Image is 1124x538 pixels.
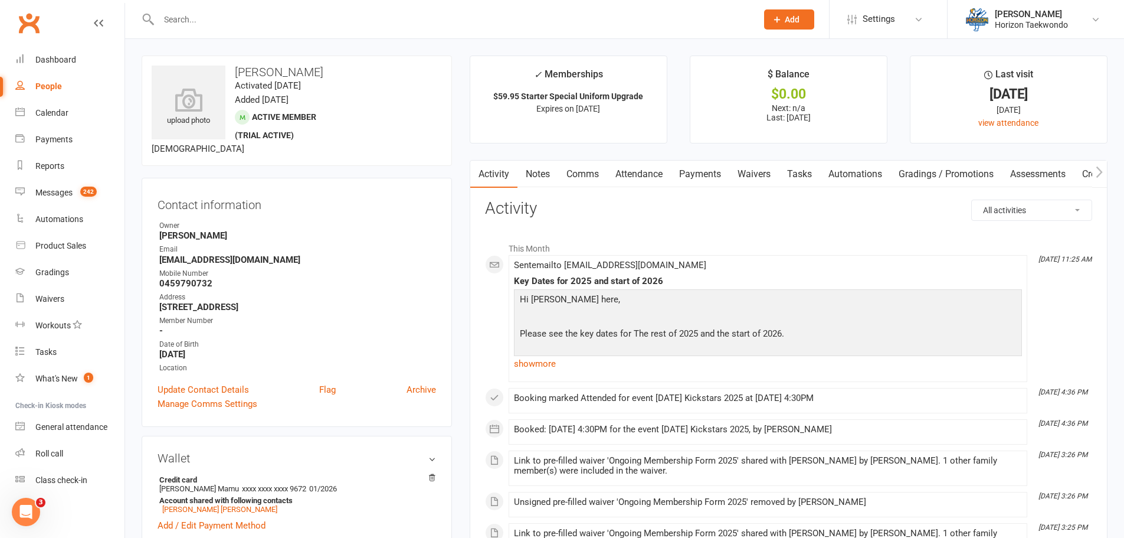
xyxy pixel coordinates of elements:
a: Automations [820,161,890,188]
a: Flag [319,383,336,397]
div: Last visit [984,67,1033,88]
div: [PERSON_NAME] [995,9,1068,19]
i: [DATE] 3:26 PM [1038,451,1087,459]
div: Waivers [35,294,64,304]
div: Memberships [534,67,603,89]
div: Calendar [35,108,68,118]
div: $0.00 [701,88,876,100]
i: [DATE] 11:25 AM [1038,255,1092,263]
i: [DATE] 3:25 PM [1038,523,1087,532]
div: What's New [35,374,78,383]
a: Payments [15,126,124,153]
a: Add / Edit Payment Method [158,519,266,533]
strong: [PERSON_NAME] [159,230,436,241]
span: xxxx xxxx xxxx 9672 [242,484,306,493]
a: Class kiosk mode [15,467,124,494]
span: Expires on [DATE] [536,104,600,113]
span: 01/2026 [309,484,337,493]
button: Add [764,9,814,30]
a: People [15,73,124,100]
li: This Month [485,236,1092,255]
div: General attendance [35,422,107,432]
div: Booking marked Attended for event [DATE] Kickstars 2025 at [DATE] 4:30PM [514,393,1022,403]
a: Clubworx [14,8,44,38]
i: [DATE] 3:26 PM [1038,492,1087,500]
strong: $59.95 Starter Special Uniform Upgrade [493,92,643,101]
div: Link to pre-filled waiver 'Ongoing Membership Form 2025' shared with [PERSON_NAME] by [PERSON_NAM... [514,456,1022,476]
div: Booked: [DATE] 4:30PM for the event [DATE] Kickstars 2025, by [PERSON_NAME] [514,425,1022,435]
div: Payments [35,135,73,144]
a: Tasks [15,339,124,366]
a: Workouts [15,312,124,339]
div: Product Sales [35,241,86,250]
div: Reports [35,161,64,171]
div: Location [159,363,436,374]
div: [DATE] [921,88,1096,100]
h3: Contact information [158,194,436,211]
div: Tasks [35,347,57,357]
i: [DATE] 4:36 PM [1038,388,1087,396]
h3: Activity [485,200,1092,218]
time: Activated [DATE] [235,80,301,91]
a: Attendance [607,161,671,188]
strong: - [159,325,436,336]
div: Address [159,292,436,303]
div: $ Balance [768,67,810,88]
div: Workouts [35,321,71,330]
div: Gradings [35,268,69,277]
a: Roll call [15,441,124,467]
strong: Account shared with following contacts [159,496,430,505]
div: Automations [35,214,83,224]
span: Add [785,15,799,24]
div: Key Dates for 2025 and start of 2026 [514,276,1022,286]
i: ✓ [534,69,542,80]
a: Archive [407,383,436,397]
a: Waivers [15,286,124,312]
div: Messages [35,188,73,197]
i: [DATE] 4:36 PM [1038,419,1087,428]
span: 1 [84,373,93,383]
a: Product Sales [15,233,124,259]
h3: Wallet [158,452,436,465]
span: Sent email to [EMAIL_ADDRESS][DOMAIN_NAME] [514,260,706,270]
span: 3 [36,498,45,507]
span: [DEMOGRAPHIC_DATA] [152,144,244,154]
li: [PERSON_NAME] Mamu [158,474,436,516]
a: Notes [517,161,558,188]
div: Member Number [159,315,436,327]
div: People [35,81,62,91]
img: thumb_image1625461565.png [965,8,989,31]
input: Search... [155,11,749,28]
span: Active member (trial active) [235,112,316,140]
div: upload photo [152,88,225,127]
div: Owner [159,220,436,231]
a: Gradings / Promotions [890,161,1002,188]
a: What's New1 [15,366,124,392]
a: Payments [671,161,729,188]
a: Update Contact Details [158,383,249,397]
a: Messages 242 [15,180,124,206]
div: [DATE] [921,103,1096,116]
div: Roll call [35,449,63,458]
p: Next: n/a Last: [DATE] [701,103,876,122]
a: Comms [558,161,607,188]
p: Please see the key dates for The rest of 2025 and the start of 2026. [517,327,1019,344]
a: General attendance kiosk mode [15,414,124,441]
a: Gradings [15,259,124,286]
div: Mobile Number [159,268,436,279]
a: Tasks [779,161,820,188]
a: Calendar [15,100,124,126]
strong: 0459790732 [159,278,436,289]
strong: [STREET_ADDRESS] [159,302,436,312]
a: Dashboard [15,47,124,73]
a: Manage Comms Settings [158,397,257,411]
strong: [DATE] [159,349,436,360]
a: show more [514,356,1022,372]
div: Date of Birth [159,339,436,350]
p: Hi [PERSON_NAME] here, [517,292,1019,309]
a: view attendance [978,118,1038,128]
a: Waivers [729,161,779,188]
a: [PERSON_NAME] [PERSON_NAME] [162,505,277,514]
a: Assessments [1002,161,1074,188]
div: Horizon Taekwondo [995,19,1068,30]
